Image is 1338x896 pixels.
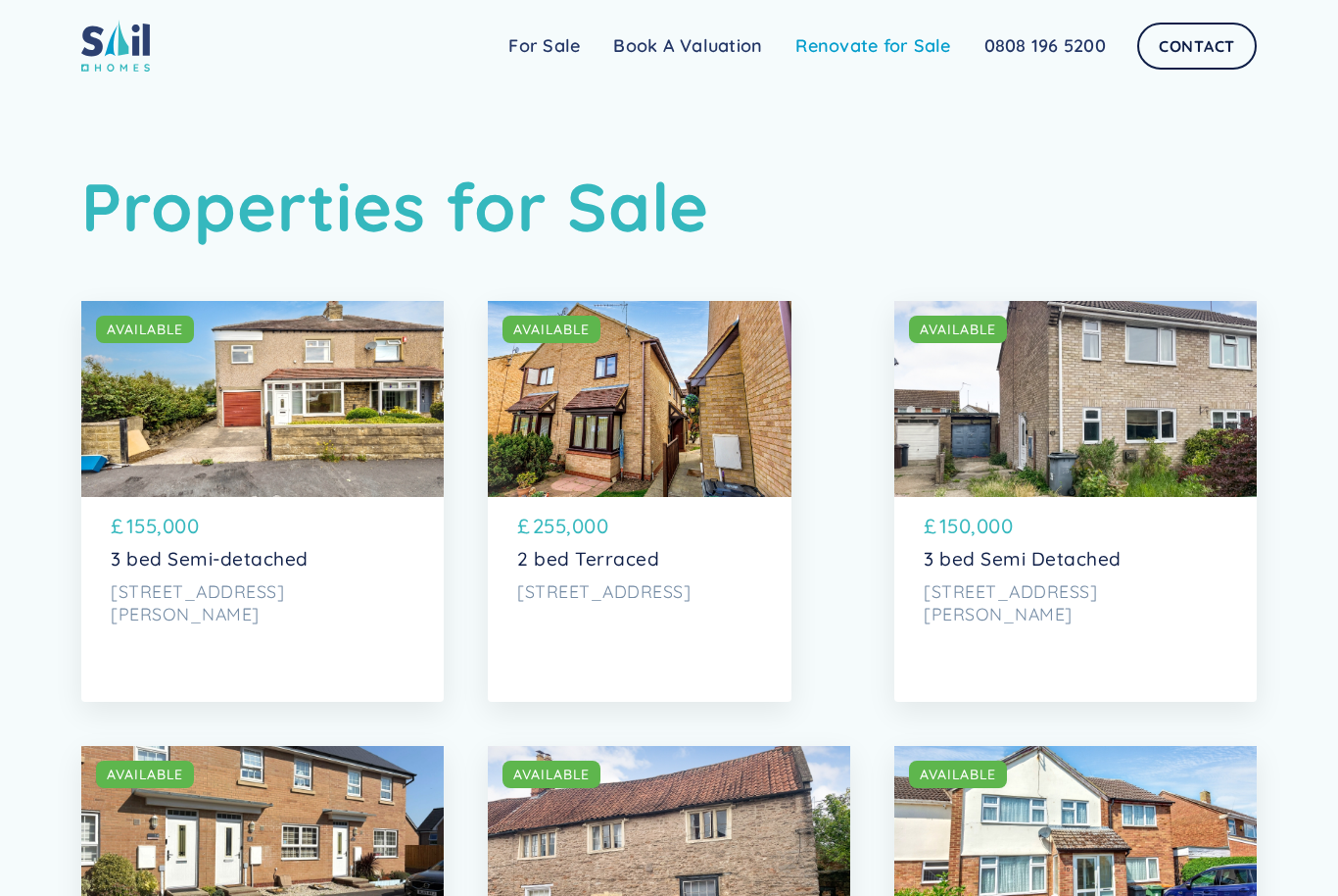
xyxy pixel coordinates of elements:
p: 255,000 [533,512,609,542]
div: AVAILABLE [920,320,996,339]
div: AVAILABLE [107,320,183,339]
p: 155,000 [126,512,200,542]
div: AVAILABLE [513,765,590,784]
p: £ [111,512,124,542]
a: AVAILABLE£150,0003 bed Semi Detached[STREET_ADDRESS][PERSON_NAME] [894,301,1257,703]
p: 150,000 [939,512,1014,542]
p: 3 bed Semi-detached [111,548,414,571]
a: 0808 196 5200 [968,26,1123,66]
p: 2 bed Terraced [517,548,762,571]
h1: Properties for Sale [81,167,1257,247]
p: £ [517,512,531,542]
p: [STREET_ADDRESS][PERSON_NAME] [924,580,1227,625]
p: [STREET_ADDRESS] [517,580,762,603]
p: £ [924,512,937,542]
p: [STREET_ADDRESS][PERSON_NAME] [111,580,414,625]
img: sail home logo colored [81,20,150,72]
a: Renovate for Sale [779,26,967,66]
div: AVAILABLE [107,765,183,784]
a: AVAILABLE£255,0002 bed Terraced[STREET_ADDRESS] [488,301,791,703]
a: AVAILABLE£155,0003 bed Semi-detached[STREET_ADDRESS][PERSON_NAME] [81,301,444,703]
p: 3 bed Semi Detached [924,548,1227,571]
a: Book A Valuation [597,26,779,66]
div: AVAILABLE [920,765,996,784]
div: AVAILABLE [513,320,590,339]
a: For Sale [492,26,597,66]
a: Contact [1137,23,1257,70]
